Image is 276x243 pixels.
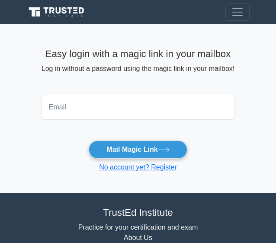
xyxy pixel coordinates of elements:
[78,224,198,231] a: Practice for your certification and exam
[124,234,152,241] a: About Us
[42,95,234,120] input: Email
[99,163,177,171] a: No account yet? Register
[26,207,250,219] h4: TrustEd Institute
[89,141,187,159] button: Mail Magic Link
[225,3,250,21] button: Toggle navigation
[42,48,234,60] h4: Easy login with a magic link in your mailbox
[42,45,234,95] div: Log in without a password using the magic link in your mailbox!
